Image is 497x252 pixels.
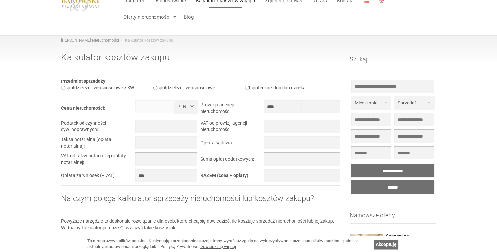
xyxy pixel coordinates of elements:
[61,79,106,84] b: Przedmiot sprzedaży:
[177,103,189,110] span: PLN
[74,234,340,241] li: podatek od czynności cywilnoprawnych
[61,152,135,169] td: VAT od taksy notarialnej (opłaty notarialnej):
[118,11,179,24] a: Oferty nieruchomości
[201,120,264,136] td: VAT od prowizji agencji nieruchomości:
[386,234,436,239] a: Sosnowiec
[61,218,340,231] p: Powyższe narzędzie to doskonałe rozwiązanie dla osób, które chcą się dowiedzieć, ile kosztuje spr...
[61,86,65,90] input: spółdzielcze - własnościowe z KW
[200,244,236,249] a: Dowiedz się więcej
[355,100,383,106] span: Mieszkanie
[153,86,157,90] input: spółdzielcze - własnościowe
[61,120,135,136] td: Podatek od czynności cywilnoprawnych:
[245,86,249,90] input: hipoteczne, dom lub działka
[179,11,194,24] a: Blog
[61,85,134,90] label: spółdzielcze - własnościowe z KW
[61,105,105,111] b: Cena nieruchomości:
[61,136,135,152] td: Taksa notarialna (opłata notarialna):
[201,173,249,178] b: RAZEM (cena + opłaty):
[350,56,436,68] h3: Szukaj
[119,38,173,43] li: Kalkulator kosztów zakupu
[351,96,391,109] button: Mieszkanie
[201,152,264,169] td: Suma opłat dodatkowych:
[61,38,119,43] a: [PERSON_NAME] Nieruchomości
[398,100,426,106] span: Sprzedaż
[153,85,215,90] label: spółdzielcze - własnościowe
[201,100,264,120] td: Prowizja agencji nieruchomości:
[201,136,264,152] td: Opłata sądowa:
[374,240,398,249] a: Akceptuję
[61,194,340,208] h2: Na czym polega kalkulator sprzedaży nieruchomości lub kosztów zakupu?
[394,96,434,109] button: Sprzedaż
[87,238,371,250] div: Ta strona używa plików cookies. Kontynuując przeglądanie naszej strony, wyrażasz zgodę na wykorzy...
[174,100,197,113] button: PLN
[61,169,135,185] td: Opłata za wniosek (+ VAT)
[350,212,436,224] h3: Najnowsze oferty
[61,53,340,68] h1: Kalkulator kosztów zakupu
[245,85,306,90] label: hipoteczne, dom lub działka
